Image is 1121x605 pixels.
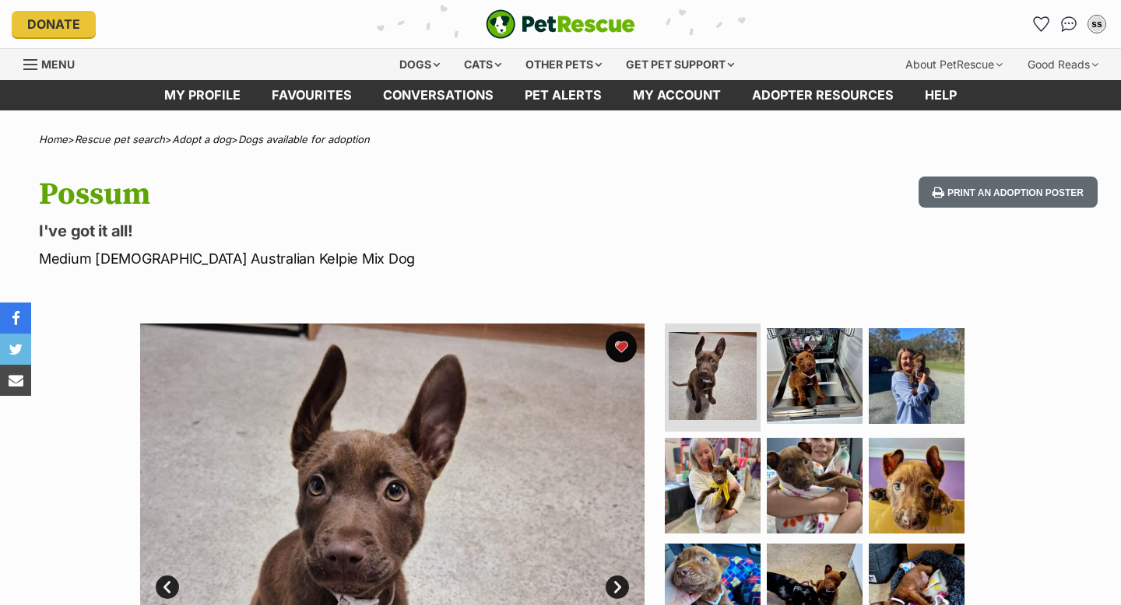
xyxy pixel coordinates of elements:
a: My account [617,80,736,110]
a: Dogs available for adoption [238,133,370,145]
div: Good Reads [1017,49,1109,80]
div: Dogs [388,49,451,80]
div: Other pets [515,49,613,80]
div: Get pet support [615,49,745,80]
span: Menu [41,58,75,71]
img: Photo of Possum [869,328,965,424]
a: Favourites [1028,12,1053,37]
img: logo-e224e6f780fb5917bec1dbf3a21bbac754714ae5b6737aabdf751b685950b380.svg [486,9,635,39]
a: Adopt a dog [172,133,231,145]
a: Home [39,133,68,145]
p: I've got it all! [39,220,683,242]
a: conversations [367,80,509,110]
button: My account [1084,12,1109,37]
a: Next [606,575,629,599]
a: Favourites [256,80,367,110]
img: chat-41dd97257d64d25036548639549fe6c8038ab92f7586957e7f3b1b290dea8141.svg [1061,16,1077,32]
img: Photo of Possum [767,438,863,533]
div: Cats [453,49,512,80]
a: Donate [12,11,96,37]
a: Rescue pet search [75,133,165,145]
img: Photo of Possum [869,438,965,533]
a: Help [909,80,972,110]
img: Photo of Possum [665,438,761,533]
a: PetRescue [486,9,635,39]
div: About PetRescue [894,49,1014,80]
div: ss [1089,16,1105,32]
a: Prev [156,575,179,599]
a: My profile [149,80,256,110]
p: Medium [DEMOGRAPHIC_DATA] Australian Kelpie Mix Dog [39,248,683,269]
img: Photo of Possum [767,328,863,424]
img: Photo of Possum [669,332,757,420]
button: favourite [606,331,637,362]
h1: Possum [39,177,683,212]
a: Adopter resources [736,80,909,110]
a: Pet alerts [509,80,617,110]
a: Menu [23,49,86,77]
a: Conversations [1056,12,1081,37]
button: Print an adoption poster [919,177,1098,208]
ul: Account quick links [1028,12,1109,37]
